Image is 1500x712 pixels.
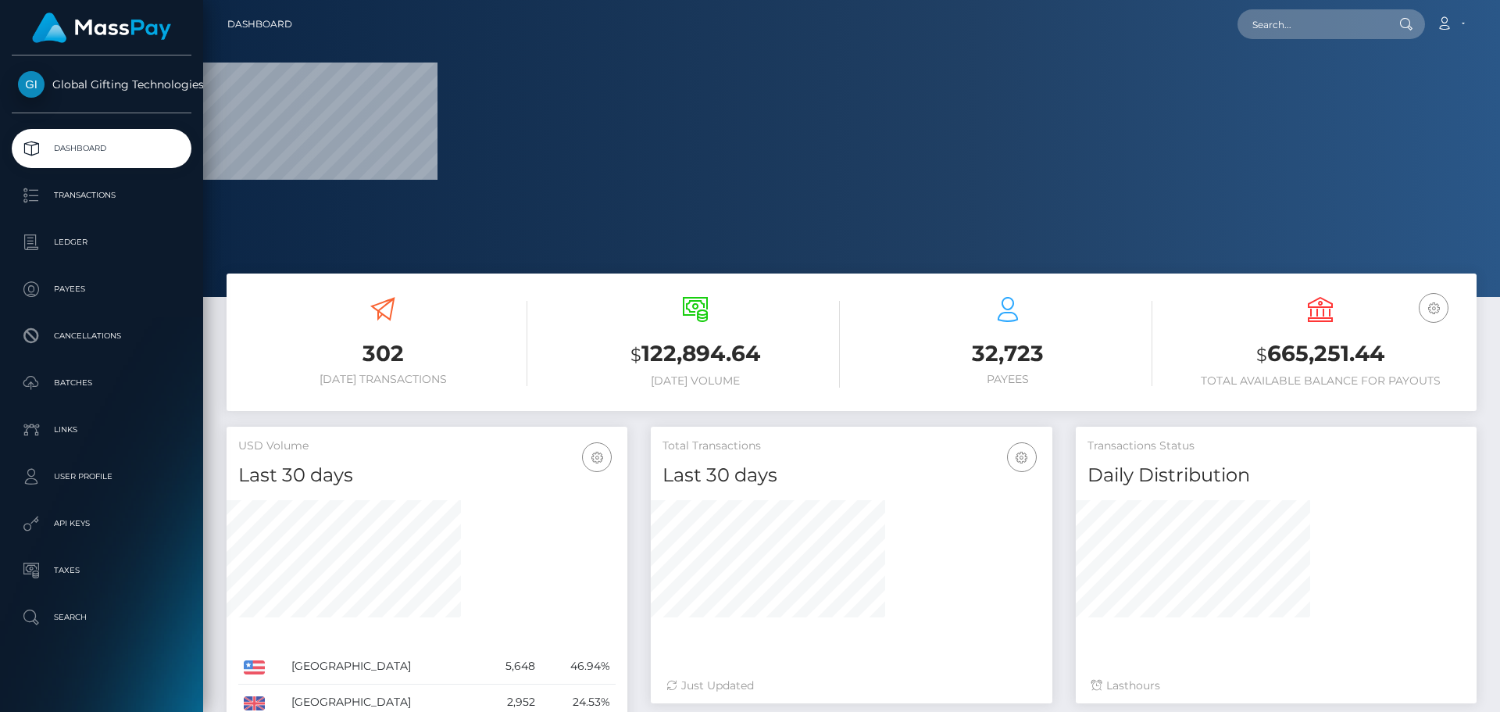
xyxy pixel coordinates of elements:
h4: Daily Distribution [1087,462,1465,489]
a: API Keys [12,504,191,543]
p: Ledger [18,231,185,254]
a: Dashboard [227,8,292,41]
h5: Total Transactions [662,438,1040,454]
div: Just Updated [666,678,1036,694]
a: Taxes [12,551,191,590]
img: GB.png [244,696,265,710]
h3: 302 [238,338,527,369]
h3: 665,251.44 [1176,338,1465,370]
h3: 32,723 [863,338,1152,369]
td: 46.94% [541,649,616,685]
td: 5,648 [480,649,540,685]
img: Global Gifting Technologies Inc [18,71,45,98]
a: Cancellations [12,317,191,356]
p: API Keys [18,512,185,535]
p: Transactions [18,184,185,207]
p: Search [18,606,185,629]
a: Ledger [12,223,191,262]
input: Search... [1237,9,1384,39]
p: Dashboard [18,137,185,160]
td: [GEOGRAPHIC_DATA] [286,649,480,685]
h6: Payees [863,373,1152,386]
a: Search [12,598,191,637]
h5: USD Volume [238,438,616,454]
a: Transactions [12,176,191,215]
h6: [DATE] Volume [551,374,840,388]
a: Payees [12,270,191,309]
a: Batches [12,363,191,403]
h6: [DATE] Transactions [238,373,527,386]
small: $ [630,344,641,366]
p: Batches [18,371,185,395]
img: US.png [244,660,265,674]
h4: Last 30 days [662,462,1040,489]
p: Payees [18,277,185,301]
small: $ [1256,344,1267,366]
img: MassPay Logo [32,13,171,43]
p: Links [18,418,185,442]
h6: Total Available Balance for Payouts [1176,374,1465,388]
a: Links [12,410,191,449]
a: User Profile [12,457,191,496]
h5: Transactions Status [1087,438,1465,454]
p: User Profile [18,465,185,488]
h4: Last 30 days [238,462,616,489]
a: Dashboard [12,129,191,168]
h3: 122,894.64 [551,338,840,370]
span: Global Gifting Technologies Inc [12,77,191,91]
p: Taxes [18,559,185,582]
p: Cancellations [18,324,185,348]
div: Last hours [1091,678,1461,694]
